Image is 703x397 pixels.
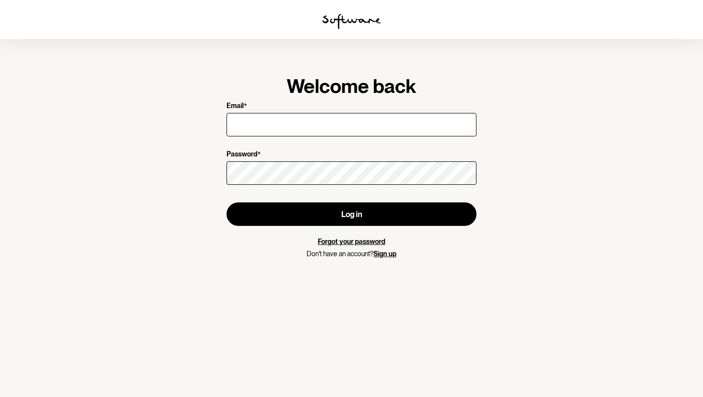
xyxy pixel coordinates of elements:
[373,250,396,258] a: Sign up
[227,250,476,258] p: Don't have an account?
[227,150,257,159] p: Password
[318,238,385,245] a: Forgot your password
[227,102,244,111] p: Email
[227,74,476,98] h1: Welcome back
[227,202,476,226] button: Log in
[322,14,381,29] img: software logo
